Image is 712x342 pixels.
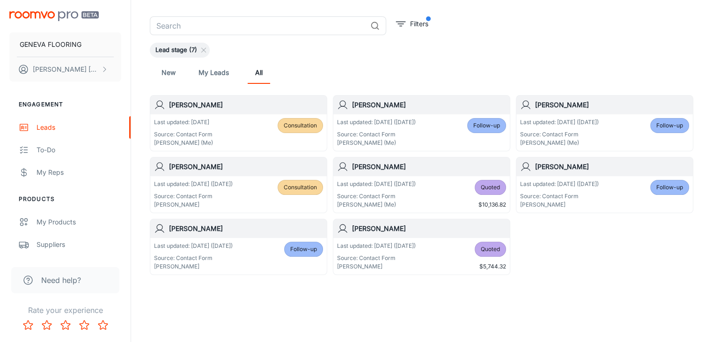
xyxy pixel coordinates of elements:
p: Last updated: [DATE] ([DATE]) [154,180,233,188]
p: Filters [410,19,428,29]
div: Suppliers [37,239,121,250]
button: Rate 5 star [94,316,112,335]
a: [PERSON_NAME]Last updated: [DATE] ([DATE])Source: Contact Form[PERSON_NAME]Follow-up [516,157,693,213]
span: Need help? [41,275,81,286]
p: Source: Contact Form [337,254,416,262]
p: Last updated: [DATE] ([DATE]) [520,118,599,126]
button: Rate 4 star [75,316,94,335]
span: $5,744.32 [479,262,506,271]
button: filter [394,16,431,31]
p: [PERSON_NAME] [337,262,416,271]
p: [PERSON_NAME] (Me) [337,139,416,147]
a: [PERSON_NAME]Last updated: [DATE] ([DATE])Source: Contact Form[PERSON_NAME] (Me)Quoted$10,136.82 [333,157,510,213]
p: Source: Contact Form [154,254,233,262]
p: Source: Contact Form [520,192,599,201]
button: GENEVA FLOORING [9,32,121,57]
p: GENEVA FLOORING [20,39,81,50]
p: Last updated: [DATE] ([DATE]) [337,242,416,250]
input: Search [150,16,367,35]
a: My Leads [198,61,229,84]
p: Source: Contact Form [337,130,416,139]
button: [PERSON_NAME] [PERSON_NAME] [9,57,121,82]
span: Follow-up [290,245,317,253]
h6: [PERSON_NAME] [352,223,506,234]
h6: [PERSON_NAME] [169,223,323,234]
span: Consultation [284,121,317,130]
a: All [248,61,270,84]
button: Rate 2 star [37,316,56,335]
span: Quoted [481,245,500,253]
div: My Products [37,217,121,227]
p: Last updated: [DATE] [154,118,213,126]
p: Rate your experience [7,305,123,316]
a: [PERSON_NAME]Last updated: [DATE] ([DATE])Source: Contact Form[PERSON_NAME]Quoted$5,744.32 [333,219,510,275]
img: Roomvo PRO Beta [9,11,99,21]
span: Follow-up [473,121,500,130]
span: Follow-up [656,183,683,192]
p: [PERSON_NAME] (Me) [337,201,416,209]
a: [PERSON_NAME]Last updated: [DATE]Source: Contact Form[PERSON_NAME] (Me)Consultation [150,95,327,151]
a: New [157,61,180,84]
p: Last updated: [DATE] ([DATE]) [154,242,233,250]
h6: [PERSON_NAME] [169,162,323,172]
p: Source: Contact Form [520,130,599,139]
h6: [PERSON_NAME] [535,162,689,172]
a: [PERSON_NAME]Last updated: [DATE] ([DATE])Source: Contact Form[PERSON_NAME]Consultation [150,157,327,213]
h6: [PERSON_NAME] [535,100,689,110]
span: Lead stage (7) [150,45,203,55]
div: To-do [37,145,121,155]
div: Lead stage (7) [150,43,210,58]
button: Rate 1 star [19,316,37,335]
span: Follow-up [656,121,683,130]
p: Source: Contact Form [154,130,213,139]
p: [PERSON_NAME] (Me) [154,139,213,147]
p: [PERSON_NAME] [154,201,233,209]
span: $10,136.82 [478,201,506,209]
h6: [PERSON_NAME] [352,100,506,110]
p: [PERSON_NAME] (Me) [520,139,599,147]
p: Source: Contact Form [154,192,233,201]
p: Last updated: [DATE] ([DATE]) [520,180,599,188]
p: [PERSON_NAME] [154,262,233,271]
a: [PERSON_NAME]Last updated: [DATE] ([DATE])Source: Contact Form[PERSON_NAME]Follow-up [150,219,327,275]
p: Last updated: [DATE] ([DATE]) [337,180,416,188]
div: Leads [37,122,121,133]
p: Source: Contact Form [337,192,416,201]
h6: [PERSON_NAME] [352,162,506,172]
div: My Reps [37,167,121,178]
p: [PERSON_NAME] [PERSON_NAME] [33,64,99,74]
p: Last updated: [DATE] ([DATE]) [337,118,416,126]
a: [PERSON_NAME]Last updated: [DATE] ([DATE])Source: Contact Form[PERSON_NAME] (Me)Follow-up [516,95,693,151]
span: Quoted [481,183,500,192]
p: [PERSON_NAME] [520,201,599,209]
button: Rate 3 star [56,316,75,335]
h6: [PERSON_NAME] [169,100,323,110]
a: [PERSON_NAME]Last updated: [DATE] ([DATE])Source: Contact Form[PERSON_NAME] (Me)Follow-up [333,95,510,151]
span: Consultation [284,183,317,192]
